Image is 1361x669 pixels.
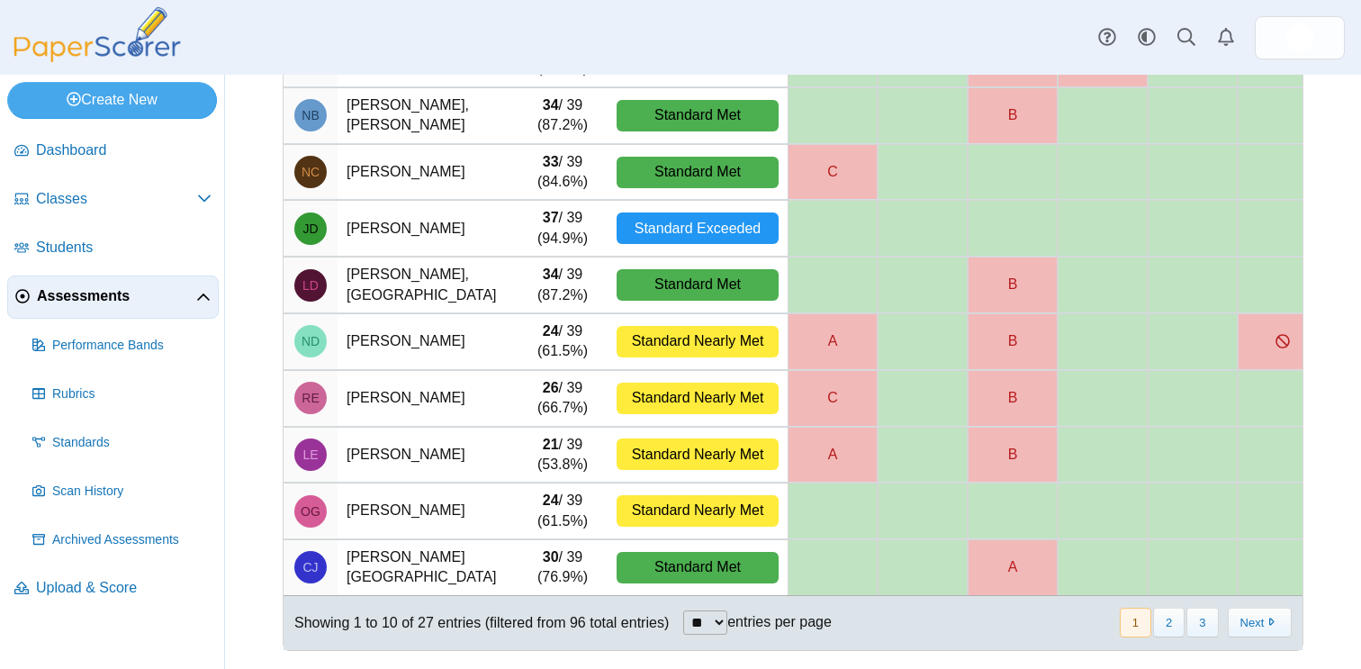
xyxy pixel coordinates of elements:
div: A [789,314,877,369]
span: Rachel Elsberry [302,392,319,404]
div: B [969,428,1057,483]
td: / 39 (61.5%) [518,483,608,539]
span: Lincoln DeTemple [302,279,319,292]
span: Upload & Score [36,578,212,598]
td: / 39 (84.6%) [518,144,608,201]
a: Dashboard [7,130,219,173]
div: Showing 1 to 10 of 27 entries (filtered from 96 total entries) [284,596,669,650]
td: / 39 (76.9%) [518,539,608,595]
a: Performance Bands [25,324,219,367]
span: Charlotte Jensen [302,561,318,574]
a: PaperScorer [7,50,187,65]
a: Rubrics [25,373,219,416]
span: Students [36,238,212,258]
span: Navee Doxsey [302,335,320,348]
div: Standard Nearly Met [617,326,779,357]
div: A [969,540,1057,595]
td: [PERSON_NAME], [PERSON_NAME] [338,87,518,144]
div: Standard Exceeded [617,212,779,244]
button: 2 [1153,608,1185,637]
div: B [969,314,1057,369]
b: 34 [543,97,559,113]
button: Next [1228,608,1292,637]
div: B [969,258,1057,312]
div: Standard Nearly Met [617,495,779,527]
span: Olive Greer [301,505,320,518]
a: Assessments [7,276,219,319]
a: Archived Assessments [25,519,219,562]
span: Assessments [37,286,196,306]
b: 30 [543,549,559,565]
a: Upload & Score [7,567,219,610]
td: / 39 (87.2%) [518,87,608,144]
button: 1 [1120,608,1151,637]
td: [PERSON_NAME] [338,144,518,201]
span: Scan History [52,483,212,501]
div: C [789,371,877,426]
b: 24 [543,493,559,508]
td: [PERSON_NAME] [338,200,518,257]
b: 26 [543,380,559,395]
b: 34 [543,267,559,282]
td: [PERSON_NAME] [338,483,518,539]
div: Standard Nearly Met [617,438,779,470]
td: [PERSON_NAME] [338,313,518,370]
nav: pagination [1118,608,1292,637]
td: [PERSON_NAME] [338,427,518,484]
td: / 39 (61.5%) [518,313,608,370]
span: Nixon Broadbent [302,109,319,122]
span: Jakob Decker [302,222,318,235]
div: Standard Nearly Met [617,383,779,414]
div: B [969,371,1057,426]
td: / 39 (53.8%) [518,427,608,484]
td: [PERSON_NAME] [338,370,518,427]
a: ps.08Dk8HiHb5BR1L0X [1255,16,1345,59]
span: Standards [52,434,212,452]
span: Naomi Childs [302,166,320,178]
div: Standard Met [617,269,779,301]
span: Dashboard [36,140,212,160]
b: 21 [543,437,559,452]
td: [PERSON_NAME][GEOGRAPHIC_DATA] [338,539,518,595]
a: Classes [7,178,219,221]
div: A [789,428,877,483]
td: / 39 (94.9%) [518,200,608,257]
a: Create New [7,82,217,118]
a: Scan History [25,470,219,513]
td: [PERSON_NAME], [GEOGRAPHIC_DATA] [338,257,518,313]
b: 37 [543,210,559,225]
div: Standard Met [617,157,779,188]
img: ps.08Dk8HiHb5BR1L0X [1285,23,1314,52]
span: Performance Bands [52,337,212,355]
span: Rubrics [52,385,212,403]
a: Students [7,227,219,270]
td: / 39 (87.2%) [518,257,608,313]
label: entries per page [727,614,832,629]
div: C [789,145,877,200]
span: Casey Shaffer [1285,23,1314,52]
div: Standard Met [617,100,779,131]
td: / 39 (66.7%) [518,370,608,427]
span: Archived Assessments [52,531,212,549]
span: Lily Evans [302,448,318,461]
a: Alerts [1206,18,1246,58]
img: PaperScorer [7,7,187,62]
a: Standards [25,421,219,465]
b: 33 [543,154,559,169]
div: B [969,88,1057,143]
span: Classes [36,189,197,209]
button: 3 [1186,608,1218,637]
div: Standard Met [617,552,779,583]
b: 24 [543,323,559,339]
